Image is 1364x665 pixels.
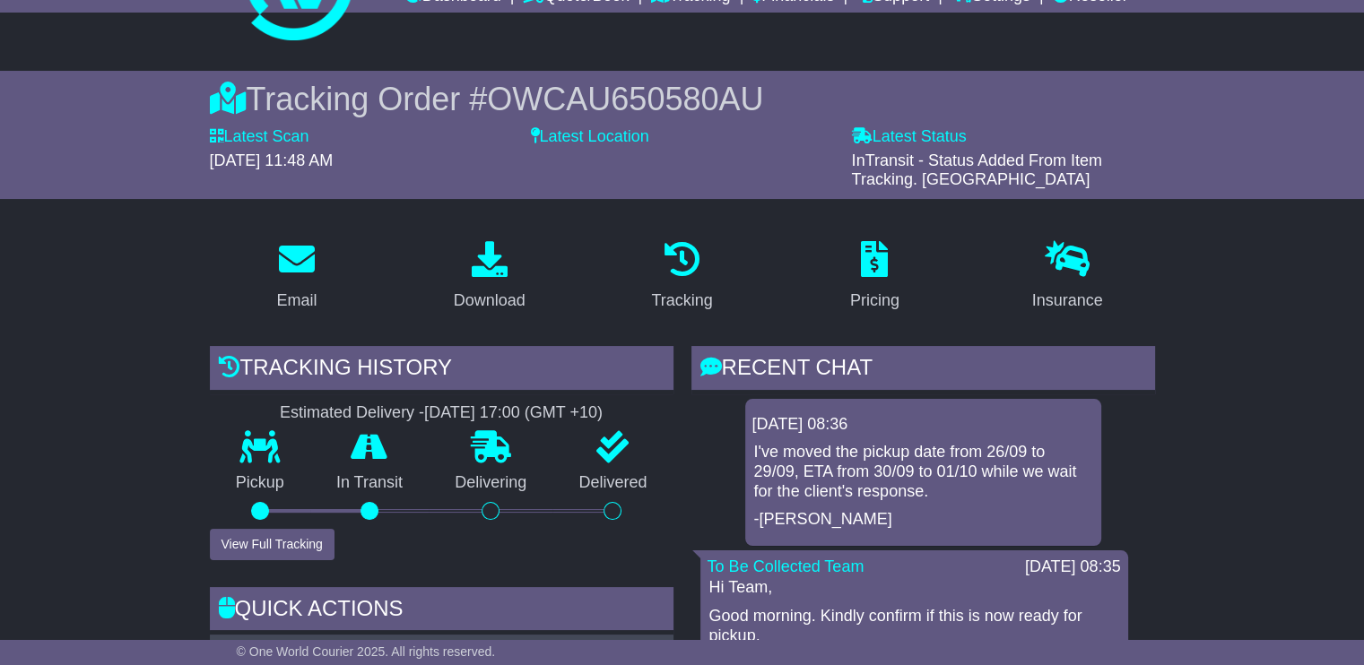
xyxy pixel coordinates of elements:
div: RECENT CHAT [691,346,1155,394]
p: In Transit [310,473,429,493]
div: Quick Actions [210,587,673,635]
span: InTransit - Status Added From Item Tracking. [GEOGRAPHIC_DATA] [852,151,1102,189]
a: Pricing [838,235,911,319]
div: [DATE] 08:36 [752,415,1094,435]
a: To Be Collected Team [708,557,864,575]
button: View Full Tracking [210,529,334,560]
div: Email [276,289,317,313]
div: Tracking [651,289,712,313]
div: Tracking Order # [210,80,1155,118]
div: Pricing [850,289,899,313]
div: Download [454,289,526,313]
label: Latest Status [852,127,967,147]
span: OWCAU650580AU [487,81,763,117]
div: Insurance [1032,289,1103,313]
p: I've moved the pickup date from 26/09 to 29/09, ETA from 30/09 to 01/10 while we wait for the cli... [754,443,1092,501]
div: Tracking history [210,346,673,394]
span: [DATE] 11:48 AM [210,151,334,169]
p: Pickup [210,473,310,493]
div: [DATE] 08:35 [1025,557,1121,577]
p: -[PERSON_NAME] [754,510,1092,530]
a: Insurance [1021,235,1115,319]
a: Tracking [639,235,724,319]
span: © One World Courier 2025. All rights reserved. [237,644,496,659]
label: Latest Location [531,127,649,147]
div: [DATE] 17:00 (GMT +10) [424,403,603,423]
a: Email [265,235,328,319]
p: Delivered [552,473,673,493]
div: Estimated Delivery - [210,403,673,423]
p: Hi Team, [709,578,1119,598]
p: Good morning. Kindly confirm if this is now ready for pickup. [709,607,1119,645]
label: Latest Scan [210,127,309,147]
a: Download [442,235,537,319]
p: Delivering [429,473,552,493]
